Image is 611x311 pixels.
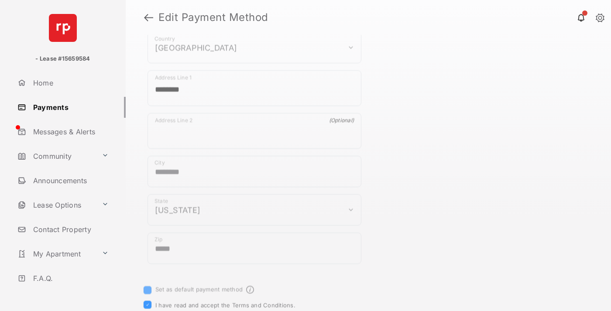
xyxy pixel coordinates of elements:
[148,232,361,264] div: payment_method_screening[postal_addresses][postalCode]
[14,243,98,264] a: My Apartment
[14,146,98,167] a: Community
[35,55,90,63] p: - Lease #15659584
[14,219,126,240] a: Contact Property
[14,97,126,118] a: Payments
[49,14,77,42] img: svg+xml;base64,PHN2ZyB4bWxucz0iaHR0cDovL3d3dy53My5vcmcvMjAwMC9zdmciIHdpZHRoPSI2NCIgaGVpZ2h0PSI2NC...
[148,70,361,106] div: payment_method_screening[postal_addresses][addressLine1]
[14,170,126,191] a: Announcements
[158,12,268,23] strong: Edit Payment Method
[14,72,126,93] a: Home
[148,156,361,187] div: payment_method_screening[postal_addresses][locality]
[246,286,254,294] span: Default payment method info
[14,121,126,142] a: Messages & Alerts
[148,32,361,63] div: payment_method_screening[postal_addresses][country]
[14,195,98,215] a: Lease Options
[155,286,243,293] label: Set as default payment method
[148,113,361,149] div: payment_method_screening[postal_addresses][addressLine2]
[14,268,126,289] a: F.A.Q.
[148,194,361,226] div: payment_method_screening[postal_addresses][administrativeArea]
